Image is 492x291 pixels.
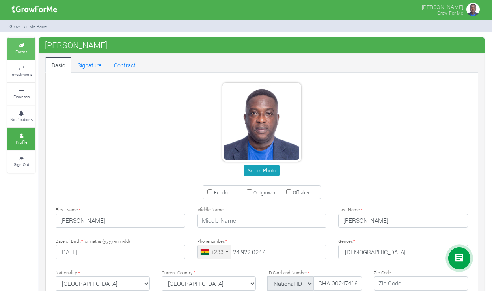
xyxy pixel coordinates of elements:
[7,60,35,82] a: Investments
[10,117,33,122] small: Notifications
[313,276,362,291] input: ID Number
[293,189,309,196] small: Offtaker
[338,238,355,245] label: Gender:
[211,248,224,256] div: +233
[108,57,142,73] a: Contract
[437,10,463,16] small: Grow For Me
[9,23,48,29] small: Grow For Me Panel
[197,245,327,259] input: Phone Number
[7,38,35,60] a: Farms
[56,207,81,213] label: First Name:
[15,49,27,54] small: Farms
[422,2,463,11] p: [PERSON_NAME]
[197,207,224,213] label: Middle Name:
[197,238,227,245] label: Phonenumber:
[11,71,32,77] small: Investments
[268,270,310,276] label: ID Card and Number:
[13,94,30,99] small: Finances
[7,106,35,127] a: Notifications
[162,270,196,276] label: Current Country:
[338,214,468,228] input: Last Name
[43,37,109,53] span: [PERSON_NAME]
[7,151,35,172] a: Sign Out
[374,276,468,291] input: Zip Code
[56,214,185,228] input: First Name
[56,245,185,259] input: Type Date of Birth (YYYY-MM-DD)
[244,165,279,176] button: Select Photo
[56,238,130,245] label: Date of Birth: format is (yyyy-mm-dd)
[338,207,363,213] label: Last Name:
[7,83,35,105] a: Finances
[214,189,229,196] small: Funder
[14,162,29,167] small: Sign Out
[286,189,291,194] input: Offtaker
[71,57,108,73] a: Signature
[198,245,231,259] div: Ghana (Gaana): +233
[374,270,392,276] label: Zip Code:
[207,189,212,194] input: Funder
[9,2,60,17] img: growforme image
[56,270,80,276] label: Nationality:
[7,128,35,150] a: Profile
[465,2,481,17] img: growforme image
[16,139,27,145] small: Profile
[45,57,71,73] a: Basic
[247,189,252,194] input: Outgrower
[197,214,327,228] input: Middle Name
[253,189,276,196] small: Outgrower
